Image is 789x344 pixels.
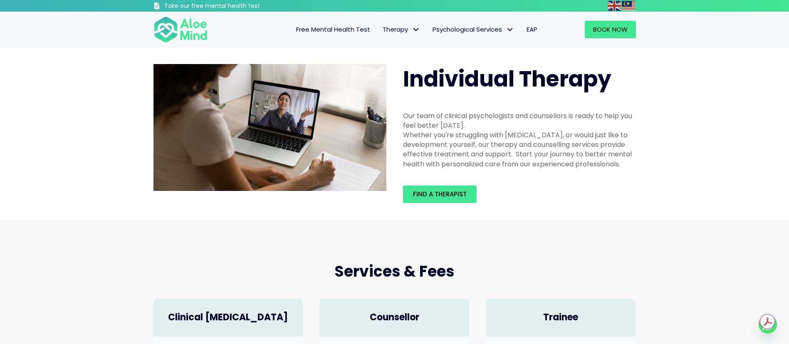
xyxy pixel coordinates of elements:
span: Therapy [383,25,420,34]
span: Free Mental Health Test [296,25,370,34]
span: Find a therapist [413,190,467,198]
a: EAP [520,21,544,38]
h4: Counsellor [328,311,461,324]
a: Free Mental Health Test [290,21,376,38]
span: Services & Fees [334,261,455,282]
a: Psychological ServicesPsychological Services: submenu [426,21,520,38]
span: Book Now [593,25,628,34]
span: EAP [527,25,537,34]
a: Malay [622,1,636,10]
img: Therapy online individual [153,64,386,191]
img: Aloe mind Logo [153,16,208,43]
h4: Trainee [494,311,627,324]
span: Psychological Services: submenu [504,24,516,36]
h4: Clinical [MEDICAL_DATA] [162,311,295,324]
span: Psychological Services [433,25,514,34]
img: ms [622,1,635,11]
a: Whatsapp [759,315,777,334]
span: Therapy: submenu [410,24,422,36]
span: Individual Therapy [403,64,611,94]
h3: Take our free mental health test [164,2,304,10]
nav: Menu [218,21,544,38]
a: TherapyTherapy: submenu [376,21,426,38]
a: Find a therapist [403,186,477,203]
img: en [608,1,621,11]
a: Book Now [585,21,636,38]
a: Take our free mental health test [153,2,304,12]
a: English [608,1,622,10]
div: Our team of clinical psychologists and counsellors is ready to help you feel better [DATE]. [403,111,636,130]
div: Whether you're struggling with [MEDICAL_DATA], or would just like to development yourself, our th... [403,130,636,169]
